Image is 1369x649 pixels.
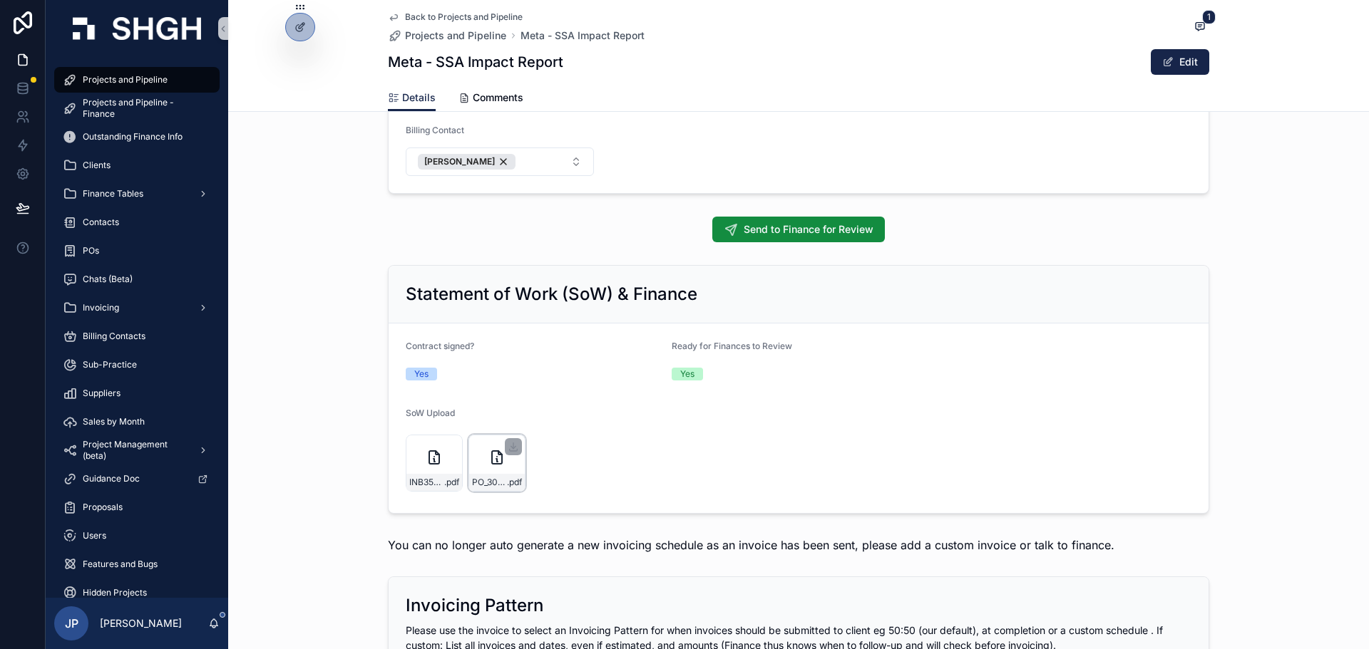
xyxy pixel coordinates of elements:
[54,409,220,435] a: Sales by Month
[54,494,220,520] a: Proposals
[100,616,182,630] p: [PERSON_NAME]
[1191,19,1209,36] button: 1
[83,97,205,120] span: Projects and Pipeline - Finance
[744,222,873,237] span: Send to Finance for Review
[406,147,594,176] button: Select Button
[54,323,220,349] a: Billing Contacts
[83,388,121,399] span: Suppliers
[406,283,697,306] h2: Statement of Work (SoW) & Finance
[83,416,145,427] span: Sales by Month
[54,295,220,321] a: Invoicing
[405,28,506,43] span: Projects and Pipeline
[54,266,220,292] a: Chats (Beta)
[388,28,506,43] a: Projects and Pipeline
[54,352,220,378] a: Sub-Practice
[83,331,145,342] span: Billing Contacts
[83,131,183,142] span: Outstanding Finance Info
[458,85,523,113] a: Comments
[680,368,694,380] div: Yes
[83,530,106,541] span: Users
[83,502,123,513] span: Proposals
[1202,10,1216,24] span: 1
[83,439,187,462] span: Project Management (beta)
[73,17,201,40] img: App logo
[83,245,99,256] span: POs
[83,188,143,199] span: Finance Tables
[54,551,220,577] a: Features and Bugs
[473,90,523,105] span: Comments
[83,559,158,570] span: Features and Bugs
[54,67,220,93] a: Projects and Pipeline
[54,380,220,406] a: Suppliers
[388,85,436,112] a: Details
[507,477,522,488] span: .pdf
[54,523,220,549] a: Users
[83,160,111,171] span: Clients
[46,57,228,598] div: scrollable content
[83,74,168,85] span: Projects and Pipeline
[418,154,516,170] button: Unselect 296
[388,52,563,72] h1: Meta - SSA Impact Report
[54,580,220,606] a: Hidden Projects
[444,477,459,488] span: .pdf
[54,209,220,235] a: Contacts
[65,615,78,632] span: JP
[83,274,133,285] span: Chats (Beta)
[712,217,885,242] button: Send to Finance for Review
[388,11,523,23] a: Back to Projects and Pipeline
[54,124,220,150] a: Outstanding Finance Info
[406,594,543,617] h2: Invoicing Pattern
[405,11,523,23] span: Back to Projects and Pipeline
[83,217,119,228] span: Contacts
[521,28,645,43] a: Meta - SSA Impact Report
[54,238,220,264] a: POs
[402,90,436,105] span: Details
[83,359,137,370] span: Sub-Practice
[406,341,474,351] span: Contract signed?
[409,477,444,488] span: INB3544418-Public_First_Limited-Meta_Platforms_Ireland_Limited-SOW_for_METAs_impact_in_Sub-Sahara...
[424,156,495,167] span: [PERSON_NAME]
[406,125,464,135] span: Billing Contact
[54,466,220,492] a: Guidance Doc
[54,152,220,178] a: Clients
[54,437,220,463] a: Project Management (beta)
[672,341,792,351] span: Ready for Finances to Review
[414,368,429,380] div: Yes
[83,473,140,484] span: Guidance Doc
[54,95,220,121] a: Projects and Pipeline - Finance
[54,181,220,207] a: Finance Tables
[83,302,119,313] span: Invoicing
[1151,49,1209,75] button: Edit
[406,407,455,418] span: SoW Upload
[83,587,147,598] span: Hidden Projects
[472,477,507,488] span: PO_300000003011584_70001402167_0_EUROZONE-(1)
[388,536,1114,554] h4: You can no longer auto generate a new invoicing schedule as an invoice has been sent, please add ...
